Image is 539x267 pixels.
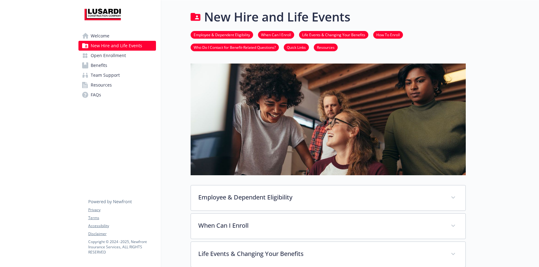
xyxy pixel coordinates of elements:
div: Life Events & Changing Your Benefits [191,242,465,267]
a: New Hire and Life Events [78,41,156,51]
span: Open Enrollment [91,51,126,60]
a: Accessibility [88,223,156,229]
p: Copyright © 2024 - 2025 , Newfront Insurance Services, ALL RIGHTS RESERVED [88,239,156,255]
img: new hire page banner [191,64,466,175]
a: Benefits [78,60,156,70]
a: Employee & Dependent Eligibility [191,32,253,37]
a: FAQs [78,90,156,100]
div: Employee & Dependent Eligibility [191,185,465,211]
a: Open Enrollment [78,51,156,60]
a: Who Do I Contact for Benefit-Related Questions? [191,44,279,50]
a: Team Support [78,70,156,80]
span: Resources [91,80,112,90]
a: When Can I Enroll [258,32,294,37]
p: When Can I Enroll [198,221,443,230]
span: New Hire and Life Events [91,41,142,51]
a: Resources [78,80,156,90]
a: Terms [88,215,156,221]
a: Welcome [78,31,156,41]
span: Welcome [91,31,109,41]
span: Benefits [91,60,107,70]
span: Team Support [91,70,120,80]
a: How To Enroll [373,32,403,37]
div: When Can I Enroll [191,214,465,239]
a: Quick Links [284,44,309,50]
h1: New Hire and Life Events [204,8,350,26]
p: Employee & Dependent Eligibility [198,193,443,202]
span: FAQs [91,90,101,100]
a: Privacy [88,207,156,213]
a: Resources [314,44,338,50]
a: Life Events & Changing Your Benefits [299,32,368,37]
a: Disclaimer [88,231,156,237]
p: Life Events & Changing Your Benefits [198,249,443,258]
